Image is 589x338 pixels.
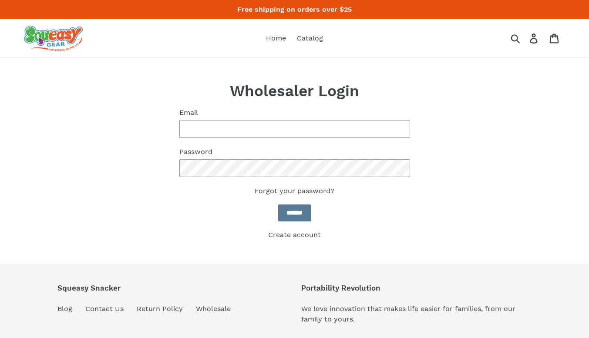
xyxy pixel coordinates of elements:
[57,284,231,292] p: Squeasy Snacker
[293,32,327,45] a: Catalog
[255,187,334,195] a: Forgot your password?
[179,147,410,157] label: Password
[137,305,183,313] a: Return Policy
[268,231,321,239] a: Create account
[179,82,410,100] h1: Wholesaler Login
[301,284,532,292] p: Portability Revolution
[57,305,72,313] a: Blog
[301,304,532,325] p: We love innovation that makes life easier for families, from our family to yours.
[24,26,83,51] img: squeasy gear snacker portable food pouch
[266,34,286,43] span: Home
[262,32,290,45] a: Home
[179,107,410,118] label: Email
[85,305,124,313] a: Contact Us
[297,34,323,43] span: Catalog
[196,305,231,313] a: Wholesale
